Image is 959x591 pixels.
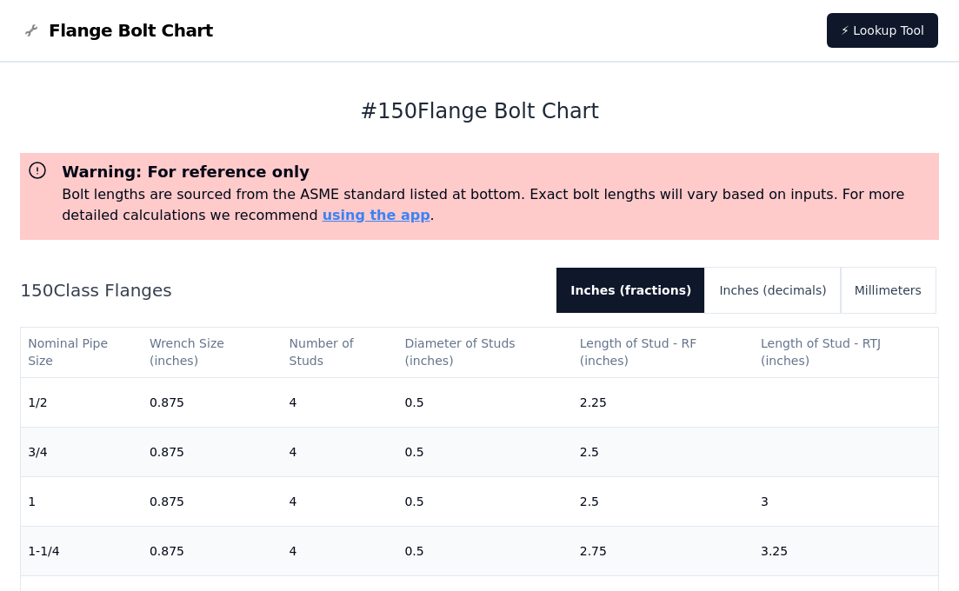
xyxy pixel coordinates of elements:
[754,476,938,526] td: 3
[573,476,754,526] td: 2.5
[323,207,430,223] a: using the app
[21,20,42,41] img: Flange Bolt Chart Logo
[283,328,398,377] th: Number of Studs
[573,328,754,377] th: Length of Stud - RF (inches)
[397,476,572,526] td: 0.5
[62,160,932,184] h3: Warning: For reference only
[143,377,283,427] td: 0.875
[397,526,572,575] td: 0.5
[705,268,840,313] button: Inches (decimals)
[143,476,283,526] td: 0.875
[283,377,398,427] td: 4
[397,328,572,377] th: Diameter of Studs (inches)
[573,427,754,476] td: 2.5
[21,476,143,526] td: 1
[573,377,754,427] td: 2.25
[21,18,213,43] a: Flange Bolt Chart LogoFlange Bolt Chart
[21,377,143,427] td: 1/2
[827,13,938,48] a: ⚡ Lookup Tool
[21,526,143,575] td: 1-1/4
[20,97,939,125] h1: # 150 Flange Bolt Chart
[841,268,936,313] button: Millimeters
[62,184,932,226] p: Bolt lengths are sourced from the ASME standard listed at bottom. Exact bolt lengths will vary ba...
[143,328,283,377] th: Wrench Size (inches)
[754,526,938,575] td: 3.25
[20,278,543,302] h2: 150 Class Flanges
[754,328,938,377] th: Length of Stud - RTJ (inches)
[283,526,398,575] td: 4
[397,377,572,427] td: 0.5
[573,526,754,575] td: 2.75
[49,18,213,43] span: Flange Bolt Chart
[143,526,283,575] td: 0.875
[556,268,705,313] button: Inches (fractions)
[397,427,572,476] td: 0.5
[21,328,143,377] th: Nominal Pipe Size
[143,427,283,476] td: 0.875
[21,427,143,476] td: 3/4
[283,427,398,476] td: 4
[283,476,398,526] td: 4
